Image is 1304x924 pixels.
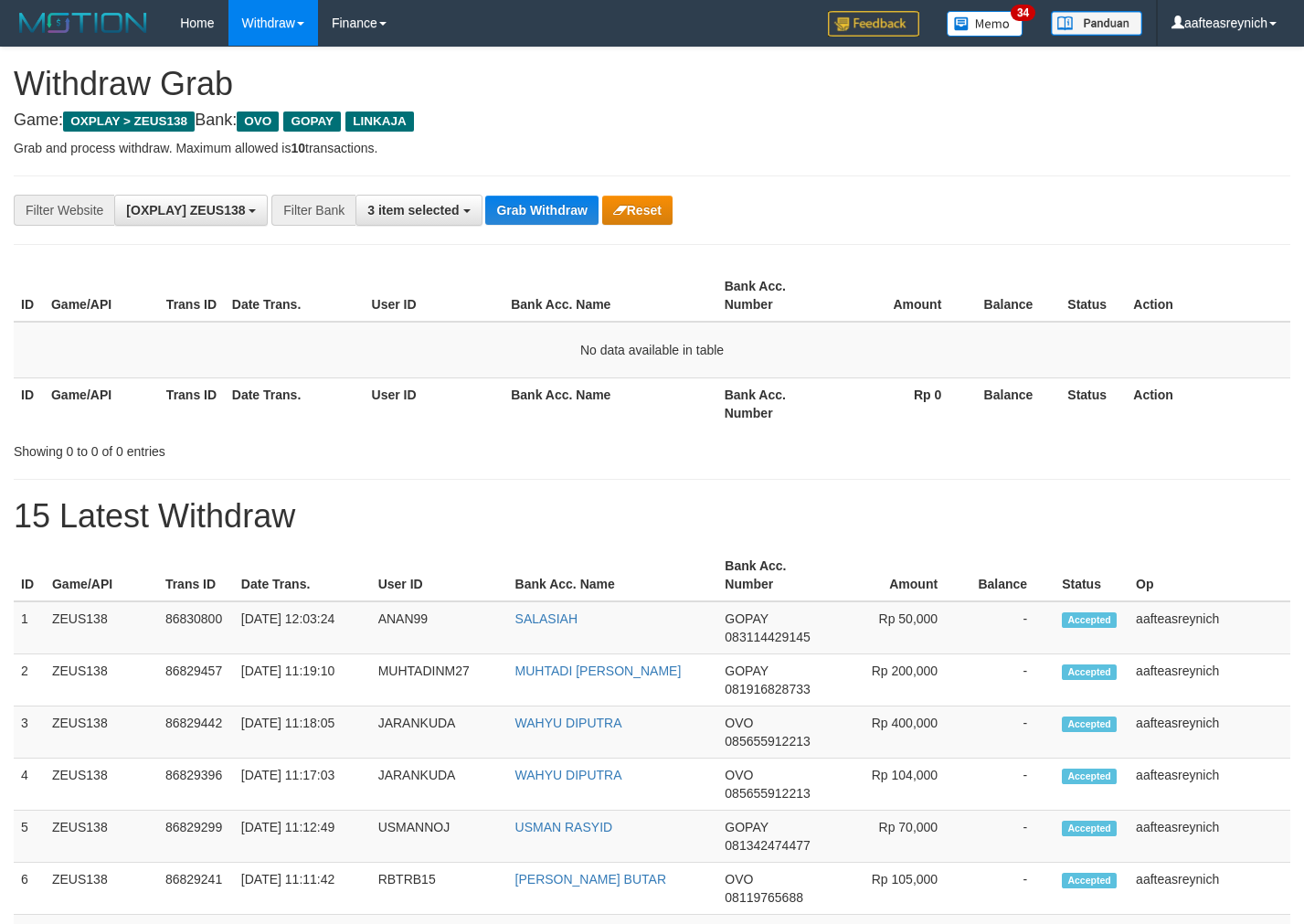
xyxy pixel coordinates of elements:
[365,377,504,430] th: User ID
[1129,654,1290,706] td: aafteasreynich
[831,811,965,863] td: Rp 70,000
[717,549,831,601] th: Bank Acc. Number
[832,270,970,322] th: Amount
[14,654,45,706] td: 2
[45,601,158,654] td: ZEUS138
[234,863,371,915] td: [DATE] 11:11:42
[1062,873,1117,888] span: Accepted
[234,706,371,759] td: [DATE] 11:18:05
[371,811,508,863] td: USMANNOJ
[225,377,365,430] th: Date Trans.
[158,654,234,706] td: 86829457
[234,549,371,601] th: Date Trans.
[965,654,1055,706] td: -
[158,549,234,601] th: Trans ID
[515,872,666,887] a: [PERSON_NAME] BUTAR
[126,203,245,218] span: [OXPLAY] ZEUS138
[1062,717,1117,732] span: Accepted
[725,611,768,626] span: GOPAY
[234,601,371,654] td: [DATE] 12:03:24
[159,270,225,322] th: Trans ID
[1062,769,1117,784] span: Accepted
[291,141,305,155] strong: 10
[725,682,810,696] span: Copy 081916828733 to clipboard
[515,664,682,678] a: MUHTADI [PERSON_NAME]
[717,377,832,430] th: Bank Acc. Number
[725,872,753,887] span: OVO
[1062,664,1117,680] span: Accepted
[725,734,810,749] span: Copy 085655912213 to clipboard
[14,322,1290,378] td: No data available in table
[365,270,504,322] th: User ID
[283,112,341,132] span: GOPAY
[371,863,508,915] td: RBTRB15
[14,435,530,461] div: Showing 0 to 0 of 0 entries
[1129,759,1290,811] td: aafteasreynich
[114,195,268,226] button: [OXPLAY] ZEUS138
[965,601,1055,654] td: -
[969,270,1060,322] th: Balance
[485,196,598,225] button: Grab Withdraw
[1129,811,1290,863] td: aafteasreynich
[14,498,1290,535] h1: 15 Latest Withdraw
[158,863,234,915] td: 86829241
[717,270,832,322] th: Bank Acc. Number
[14,195,114,226] div: Filter Website
[508,549,718,601] th: Bank Acc. Name
[14,601,45,654] td: 1
[1126,270,1290,322] th: Action
[515,768,622,782] a: WAHYU DIPUTRA
[515,716,622,730] a: WAHYU DIPUTRA
[965,706,1055,759] td: -
[234,654,371,706] td: [DATE] 11:19:10
[158,706,234,759] td: 86829442
[1129,601,1290,654] td: aafteasreynich
[1011,5,1035,21] span: 34
[725,630,810,644] span: Copy 083114429145 to clipboard
[225,270,365,322] th: Date Trans.
[44,377,159,430] th: Game/API
[1060,270,1126,322] th: Status
[45,811,158,863] td: ZEUS138
[725,768,753,782] span: OVO
[1126,377,1290,430] th: Action
[45,549,158,601] th: Game/API
[371,759,508,811] td: JARANKUDA
[504,270,716,322] th: Bank Acc. Name
[355,195,482,226] button: 3 item selected
[831,863,965,915] td: Rp 105,000
[14,66,1290,102] h1: Withdraw Grab
[965,549,1055,601] th: Balance
[504,377,716,430] th: Bank Acc. Name
[14,377,44,430] th: ID
[158,759,234,811] td: 86829396
[63,112,195,132] span: OXPLAY > ZEUS138
[45,654,158,706] td: ZEUS138
[14,270,44,322] th: ID
[831,759,965,811] td: Rp 104,000
[1129,863,1290,915] td: aafteasreynich
[14,9,153,37] img: MOTION_logo.png
[725,820,768,834] span: GOPAY
[725,838,810,853] span: Copy 081342474477 to clipboard
[371,549,508,601] th: User ID
[969,377,1060,430] th: Balance
[725,664,768,678] span: GOPAY
[371,654,508,706] td: MUHTADINM27
[515,820,613,834] a: USMAN RASYID
[14,706,45,759] td: 3
[14,549,45,601] th: ID
[44,270,159,322] th: Game/API
[515,611,578,626] a: SALASIAH
[1129,706,1290,759] td: aafteasreynich
[14,863,45,915] td: 6
[159,377,225,430] th: Trans ID
[831,654,965,706] td: Rp 200,000
[237,112,279,132] span: OVO
[45,706,158,759] td: ZEUS138
[828,11,919,37] img: Feedback.jpg
[965,759,1055,811] td: -
[1051,11,1142,36] img: panduan.png
[1062,821,1117,836] span: Accepted
[45,863,158,915] td: ZEUS138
